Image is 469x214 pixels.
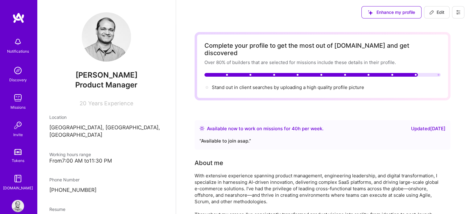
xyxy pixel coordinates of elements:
[411,125,446,132] div: Updated [DATE]
[82,12,131,62] img: User Avatar
[12,92,24,104] img: teamwork
[204,42,441,57] div: Complete your profile to get the most out of [DOMAIN_NAME] and get discovered
[49,114,163,120] div: Location
[424,6,450,18] button: Edit
[292,126,298,131] span: 40
[12,172,24,185] img: guide book
[14,149,22,155] img: tokens
[200,137,446,145] div: “ Available to join asap. ”
[12,64,24,77] img: discovery
[49,187,163,194] p: [PHONE_NUMBER]
[10,104,26,111] div: Missions
[12,12,25,23] img: logo
[49,152,91,157] span: Working hours range
[200,126,204,131] img: Availability
[12,157,24,164] div: Tokens
[361,6,422,18] button: Enhance my profile
[204,59,441,66] div: Over 80% of builders that are selected for missions include these details in their profile.
[368,9,415,15] span: Enhance my profile
[7,48,29,55] div: Notifications
[10,200,26,212] a: User Avatar
[3,185,33,191] div: [DOMAIN_NAME]
[207,125,323,132] div: Available now to work on missions for h per week .
[12,200,24,212] img: User Avatar
[80,100,86,107] span: 20
[75,80,138,89] span: Product Manager
[195,158,223,168] div: About me
[88,100,133,107] span: Years Experience
[368,10,373,15] i: icon SuggestedTeams
[49,207,65,212] span: Resume
[49,71,163,80] span: [PERSON_NAME]
[13,131,23,138] div: Invite
[9,77,27,83] div: Discovery
[12,119,24,131] img: Invite
[49,124,163,139] p: [GEOGRAPHIC_DATA], [GEOGRAPHIC_DATA], [GEOGRAPHIC_DATA]
[212,84,364,91] div: Stand out in client searches by uploading a high quality profile picture
[49,158,163,164] div: From 7:00 AM to 11:30 PM
[429,9,444,15] span: Edit
[49,177,80,182] span: Phone Number
[12,36,24,48] img: bell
